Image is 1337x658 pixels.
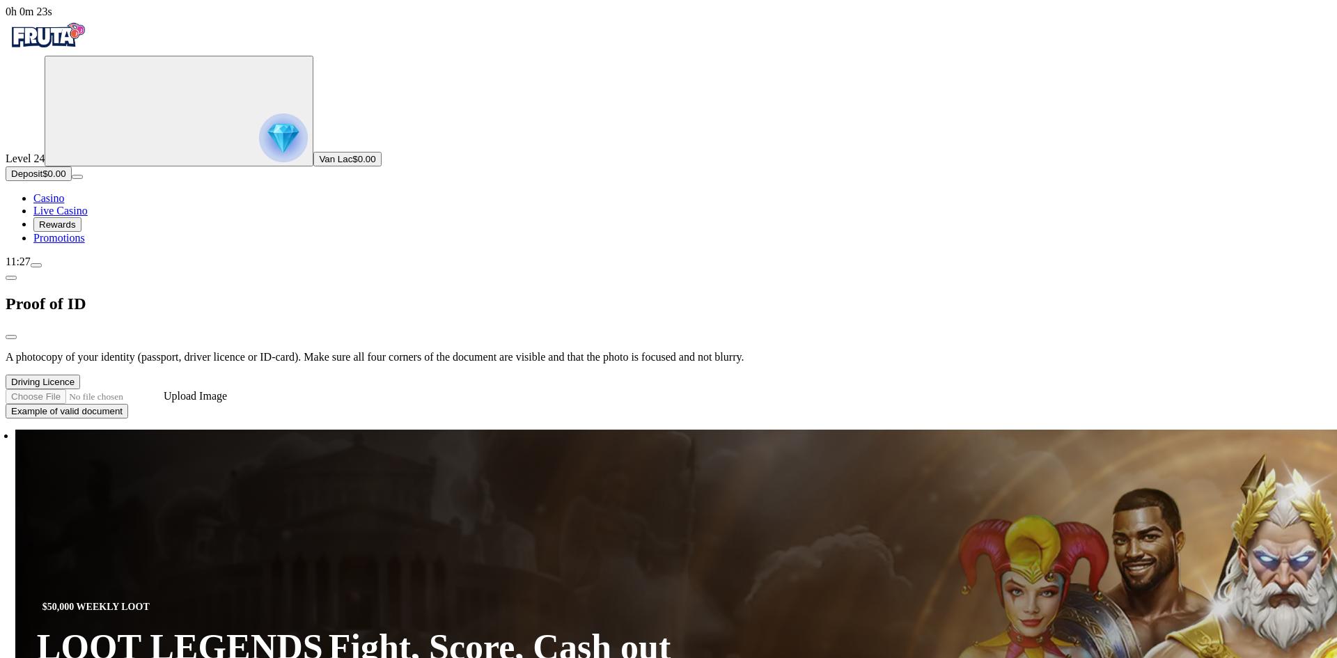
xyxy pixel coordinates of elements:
button: Example of valid document [6,404,128,418]
span: 11:27 [6,256,31,267]
a: poker-chip iconLive Casino [33,205,88,217]
button: chevron-left icon [6,276,17,280]
p: A photocopy of your identity (passport, driver licence or ID-card). Make sure all four corners of... [6,351,1331,363]
span: Rewards [39,219,76,230]
button: Driving Licencechevron-down icon [6,375,80,389]
span: Upload Image [164,390,227,402]
button: Van Lac$0.00 [313,152,381,166]
span: Level 24 [6,152,45,164]
a: Fruta [6,43,89,55]
a: gift-inverted iconPromotions [33,232,85,244]
h2: Proof of ID [6,295,1331,313]
button: reward iconRewards [33,217,81,232]
button: menu [31,263,42,267]
span: Promotions [33,232,85,244]
input: document iconUpload Image [6,389,164,404]
span: Deposit [11,169,42,179]
button: menu [72,175,83,179]
span: $0.00 [42,169,65,179]
span: user session time [6,6,52,17]
a: diamond iconCasino [33,192,64,204]
span: $0.00 [352,154,375,164]
span: $50,000 WEEKLY LOOT [37,599,155,616]
img: Fruta [6,18,89,53]
span: Example of valid document [11,406,123,416]
img: reward progress [259,113,308,162]
span: Van Lac [319,154,352,164]
span: Casino [33,192,64,204]
button: reward progress [45,56,313,166]
button: close [6,335,17,339]
button: Depositplus icon$0.00 [6,166,72,181]
nav: Primary [6,18,1331,244]
label: document iconUpload Image [164,390,227,402]
span: Live Casino [33,205,88,217]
